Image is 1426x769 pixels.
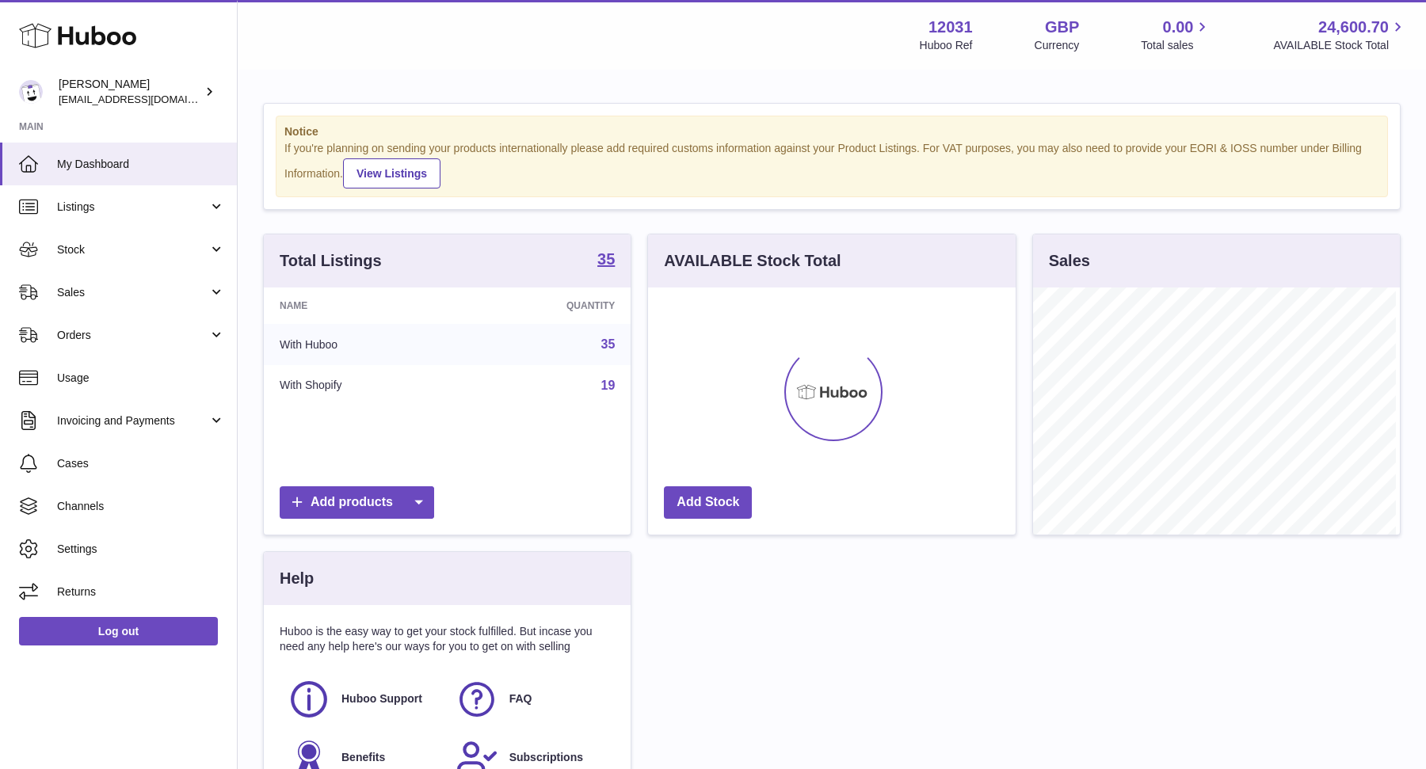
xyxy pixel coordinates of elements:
[1318,17,1389,38] span: 24,600.70
[59,93,233,105] span: [EMAIL_ADDRESS][DOMAIN_NAME]
[284,124,1379,139] strong: Notice
[509,750,583,765] span: Subscriptions
[462,287,631,324] th: Quantity
[597,251,615,270] a: 35
[280,250,382,272] h3: Total Listings
[928,17,973,38] strong: 12031
[1163,17,1194,38] span: 0.00
[1141,17,1211,53] a: 0.00 Total sales
[264,365,462,406] td: With Shopify
[57,157,225,172] span: My Dashboard
[57,328,208,343] span: Orders
[664,486,752,519] a: Add Stock
[284,141,1379,188] div: If you're planning on sending your products internationally please add required customs informati...
[920,38,973,53] div: Huboo Ref
[1273,17,1407,53] a: 24,600.70 AVAILABLE Stock Total
[601,337,616,351] a: 35
[343,158,440,188] a: View Listings
[57,371,225,386] span: Usage
[601,379,616,392] a: 19
[456,678,608,721] a: FAQ
[57,242,208,257] span: Stock
[341,691,422,706] span: Huboo Support
[57,542,225,557] span: Settings
[57,499,225,514] span: Channels
[57,285,208,300] span: Sales
[57,413,208,428] span: Invoicing and Payments
[57,584,225,600] span: Returns
[1141,38,1211,53] span: Total sales
[664,250,841,272] h3: AVAILABLE Stock Total
[597,251,615,267] strong: 35
[57,456,225,471] span: Cases
[1273,38,1407,53] span: AVAILABLE Stock Total
[19,80,43,104] img: admin@makewellforyou.com
[264,287,462,324] th: Name
[341,750,385,765] span: Benefits
[280,624,615,654] p: Huboo is the easy way to get your stock fulfilled. But incase you need any help here's our ways f...
[509,691,532,706] span: FAQ
[288,678,440,721] a: Huboo Support
[1035,38,1080,53] div: Currency
[59,77,201,107] div: [PERSON_NAME]
[1045,17,1079,38] strong: GBP
[1049,250,1090,272] h3: Sales
[19,617,218,645] a: Log out
[280,568,314,589] h3: Help
[57,200,208,215] span: Listings
[264,324,462,365] td: With Huboo
[280,486,434,519] a: Add products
